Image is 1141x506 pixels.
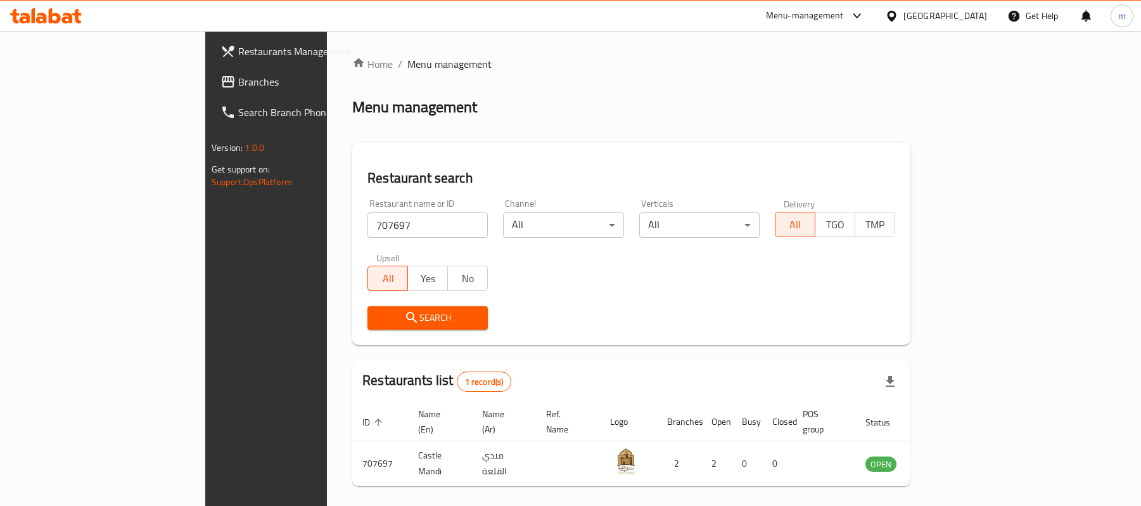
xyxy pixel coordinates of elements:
input: Search for restaurant name or ID.. [367,212,488,238]
span: m [1118,9,1126,23]
span: 1.0.0 [245,139,264,156]
div: All [639,212,760,238]
td: 2 [701,441,732,486]
button: TGO [815,212,855,237]
span: TGO [820,216,850,234]
button: Search [367,306,488,330]
span: Search Branch Phone [238,105,386,120]
label: Delivery [784,199,815,208]
button: All [367,266,408,291]
div: All [503,212,623,238]
h2: Restaurant search [367,169,895,188]
span: No [453,269,483,288]
th: Busy [732,403,762,441]
div: Export file [875,367,905,397]
button: TMP [855,212,895,237]
div: [GEOGRAPHIC_DATA] [903,9,987,23]
li: / [398,56,402,72]
span: TMP [860,216,890,234]
h2: Menu management [352,97,477,117]
h2: Restaurants list [362,371,511,392]
span: Menu management [407,56,492,72]
button: All [775,212,815,237]
span: OPEN [865,457,896,472]
span: Version: [212,139,243,156]
span: All [373,269,403,288]
span: Yes [413,269,443,288]
td: مندي القلعة [472,441,536,486]
span: Get support on: [212,161,270,178]
span: Restaurants Management [238,44,386,59]
span: POS group [803,406,840,437]
th: Closed [762,403,793,441]
span: All [781,216,810,234]
th: Logo [600,403,657,441]
th: Branches [657,403,701,441]
a: Support.OpsPlatform [212,174,292,190]
a: Restaurants Management [210,36,396,67]
span: Name (En) [418,406,457,437]
td: Castle Mandi [408,441,472,486]
span: 1 record(s) [457,376,511,388]
span: Status [865,415,907,430]
div: Total records count [457,372,512,392]
img: Castle Mandi [610,445,642,477]
button: No [447,266,488,291]
div: Menu-management [766,8,844,23]
span: Ref. Name [546,406,585,437]
td: 0 [762,441,793,486]
span: ID [362,415,386,430]
button: Yes [407,266,448,291]
div: OPEN [865,457,896,472]
span: Branches [238,74,386,89]
nav: breadcrumb [352,56,910,72]
td: 0 [732,441,762,486]
label: Upsell [376,253,400,262]
th: Open [701,403,732,441]
table: enhanced table [352,403,966,486]
span: Search [378,310,478,326]
a: Search Branch Phone [210,97,396,127]
span: Name (Ar) [482,406,521,437]
a: Branches [210,67,396,97]
td: 2 [657,441,701,486]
